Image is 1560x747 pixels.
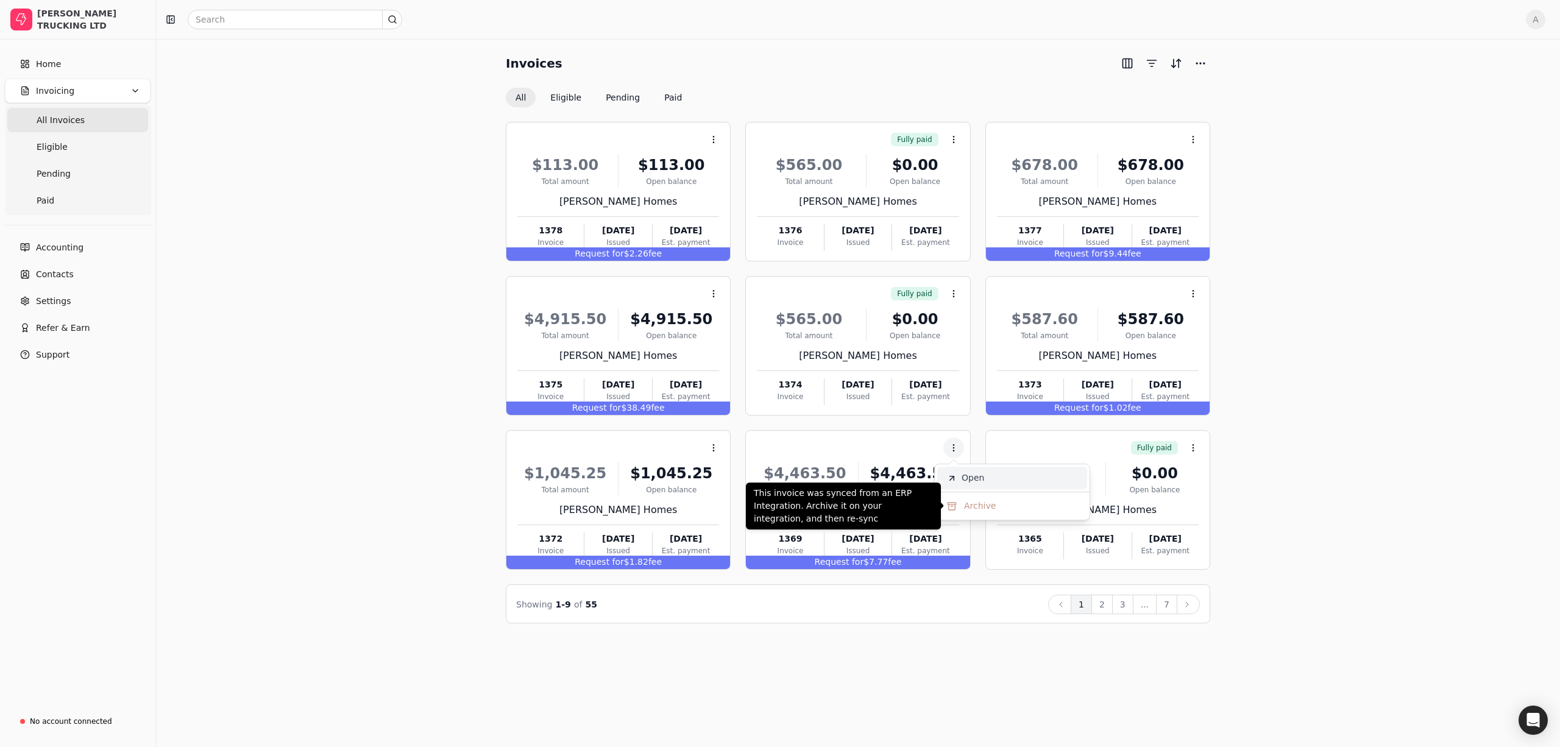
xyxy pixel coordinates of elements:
[986,402,1210,415] div: $1.02
[897,288,932,299] span: Fully paid
[1103,154,1199,176] div: $678.00
[986,247,1210,261] div: $9.44
[1112,595,1133,614] button: 3
[517,154,613,176] div: $113.00
[757,391,823,402] div: Invoice
[517,330,613,341] div: Total amount
[517,237,584,248] div: Invoice
[1137,442,1172,453] span: Fully paid
[517,194,719,209] div: [PERSON_NAME] Homes
[517,308,613,330] div: $4,915.50
[653,545,719,556] div: Est. payment
[623,154,719,176] div: $113.00
[1054,403,1104,412] span: Request for
[997,503,1199,517] div: [PERSON_NAME] Homes
[517,224,584,237] div: 1378
[506,247,730,261] div: $2.26
[7,108,148,132] a: All Invoices
[1103,330,1199,341] div: Open balance
[517,484,613,495] div: Total amount
[623,462,719,484] div: $1,045.25
[746,483,941,529] div: This invoice was synced from an ERP Integration. Archive it on your integration, and then re-sync
[824,224,892,237] div: [DATE]
[36,85,74,97] span: Invoicing
[757,237,823,248] div: Invoice
[757,545,823,556] div: Invoice
[7,188,148,213] a: Paid
[997,391,1063,402] div: Invoice
[757,224,823,237] div: 1376
[37,194,54,207] span: Paid
[517,349,719,363] div: [PERSON_NAME] Homes
[572,403,622,412] span: Request for
[1064,391,1131,402] div: Issued
[517,462,613,484] div: $1,045.25
[1519,706,1548,735] div: Open Intercom Messenger
[188,10,402,29] input: Search
[997,308,1093,330] div: $587.60
[37,114,85,127] span: All Invoices
[1064,237,1131,248] div: Issued
[1191,54,1210,73] button: More
[506,402,730,415] div: $38.49
[623,330,719,341] div: Open balance
[516,600,552,609] span: Showing
[824,237,892,248] div: Issued
[37,141,68,154] span: Eligible
[757,330,860,341] div: Total amount
[506,54,562,73] h2: Invoices
[653,391,719,402] div: Est. payment
[1111,484,1199,495] div: Open balance
[997,237,1063,248] div: Invoice
[584,533,651,545] div: [DATE]
[36,349,69,361] span: Support
[36,268,74,281] span: Contacts
[556,600,571,609] span: 1 - 9
[5,262,151,286] a: Contacts
[36,58,61,71] span: Home
[584,224,651,237] div: [DATE]
[7,135,148,159] a: Eligible
[5,52,151,76] a: Home
[654,88,692,107] button: Paid
[1526,10,1545,29] span: A
[7,161,148,186] a: Pending
[30,716,112,727] div: No account connected
[997,533,1063,545] div: 1365
[997,462,1101,484] div: $169.50
[997,176,1093,187] div: Total amount
[871,176,959,187] div: Open balance
[586,600,597,609] span: 55
[1166,54,1186,73] button: Sort
[1064,533,1131,545] div: [DATE]
[757,154,860,176] div: $565.00
[584,391,651,402] div: Issued
[746,556,970,569] div: $7.77
[506,556,730,569] div: $1.82
[648,249,662,258] span: fee
[892,545,959,556] div: Est. payment
[5,710,151,732] a: No account connected
[623,484,719,495] div: Open balance
[1064,224,1131,237] div: [DATE]
[1132,224,1199,237] div: [DATE]
[1133,595,1157,614] button: ...
[574,600,583,609] span: of
[37,7,145,32] div: [PERSON_NAME] TRUCKING LTD
[1132,237,1199,248] div: Est. payment
[997,349,1199,363] div: [PERSON_NAME] Homes
[506,88,536,107] button: All
[757,349,959,363] div: [PERSON_NAME] Homes
[1054,249,1104,258] span: Request for
[892,237,959,248] div: Est. payment
[1132,533,1199,545] div: [DATE]
[596,88,650,107] button: Pending
[871,330,959,341] div: Open balance
[517,545,584,556] div: Invoice
[623,176,719,187] div: Open balance
[517,378,584,391] div: 1375
[997,330,1093,341] div: Total amount
[653,224,719,237] div: [DATE]
[1132,378,1199,391] div: [DATE]
[824,533,892,545] div: [DATE]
